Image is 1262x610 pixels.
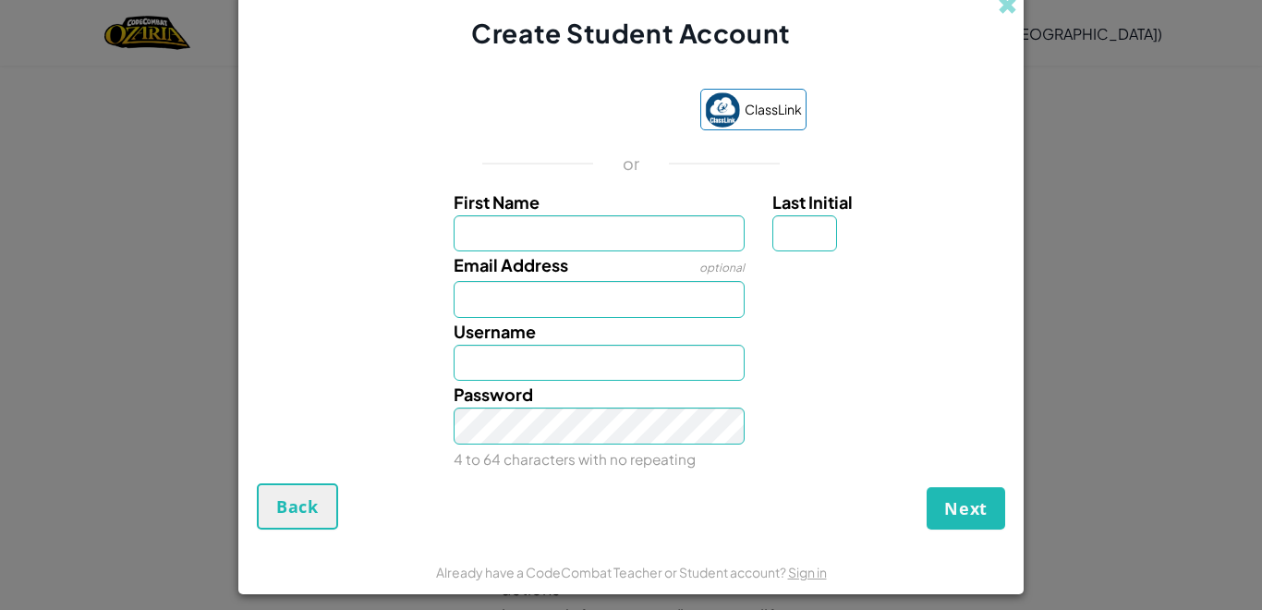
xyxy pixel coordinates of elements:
iframe: Sign in with Google Button [446,91,691,131]
span: Username [454,321,536,342]
img: classlink-logo-small.png [705,92,740,128]
span: optional [699,261,745,274]
span: Next [944,497,988,519]
small: 4 to 64 characters with no repeating [454,450,696,468]
span: ClassLink [745,96,802,123]
span: Create Student Account [471,17,790,49]
p: or [623,152,640,175]
span: Back [276,495,319,518]
span: First Name [454,191,540,213]
span: Password [454,384,533,405]
a: Sign in [788,564,827,580]
span: Already have a CodeCombat Teacher or Student account? [436,564,788,580]
span: Email Address [454,254,568,275]
button: Next [927,487,1005,530]
span: Last Initial [772,191,853,213]
button: Back [257,483,338,530]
